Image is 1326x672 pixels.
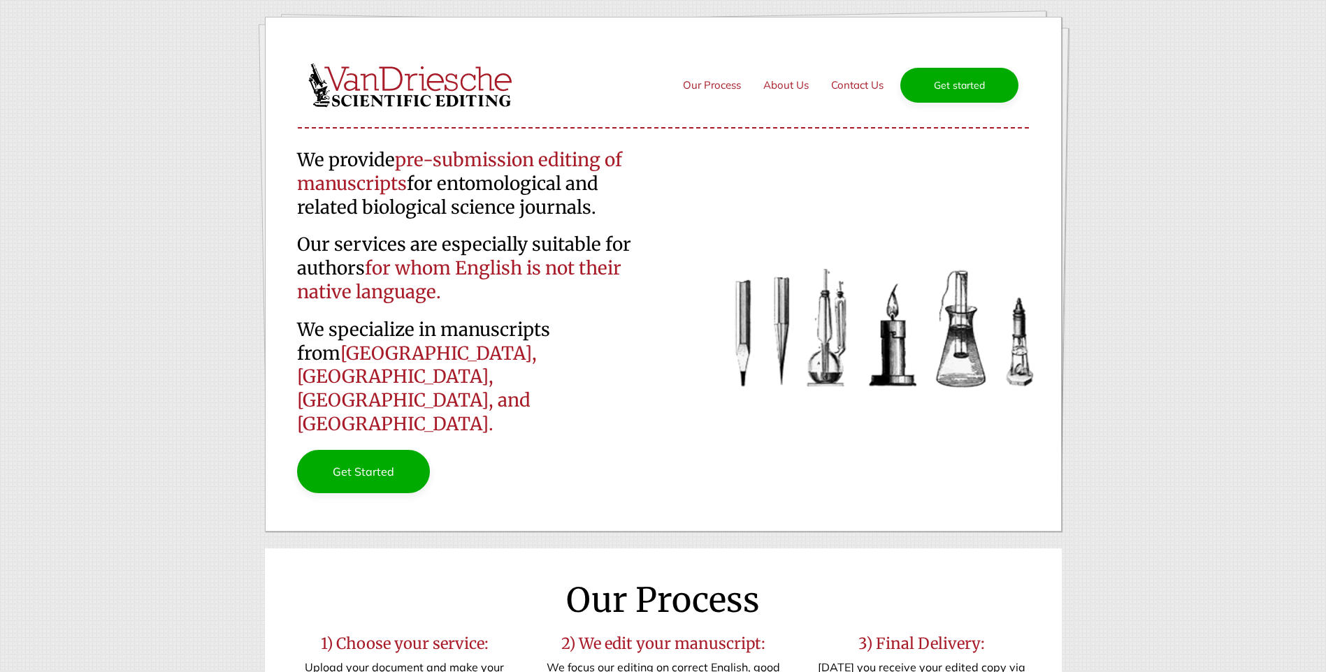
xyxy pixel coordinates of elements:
a: Get started [900,68,1018,103]
h6: 3) Final Delivery: [803,634,1041,654]
a: Our Process [677,72,747,99]
span: for whom English is not their native language. [297,256,621,303]
h5: We provide for entomological and related biological science journals. [297,148,653,233]
h3: Our Process [286,583,1041,617]
h6: 2) We edit your manuscript: [545,634,782,654]
a: About Us [758,72,814,99]
span: [GEOGRAPHIC_DATA], [GEOGRAPHIC_DATA], [GEOGRAPHIC_DATA], and [GEOGRAPHIC_DATA]. [297,342,537,435]
h5: We specialize in manuscripts from [297,318,653,450]
span: pre-submission editing of manuscripts [297,148,622,195]
h6: 1) Choose your service: [286,634,524,654]
h5: Our services are especially suitable for authors [297,233,653,317]
a: Contact Us [826,72,889,99]
a: Get Started [297,450,430,493]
